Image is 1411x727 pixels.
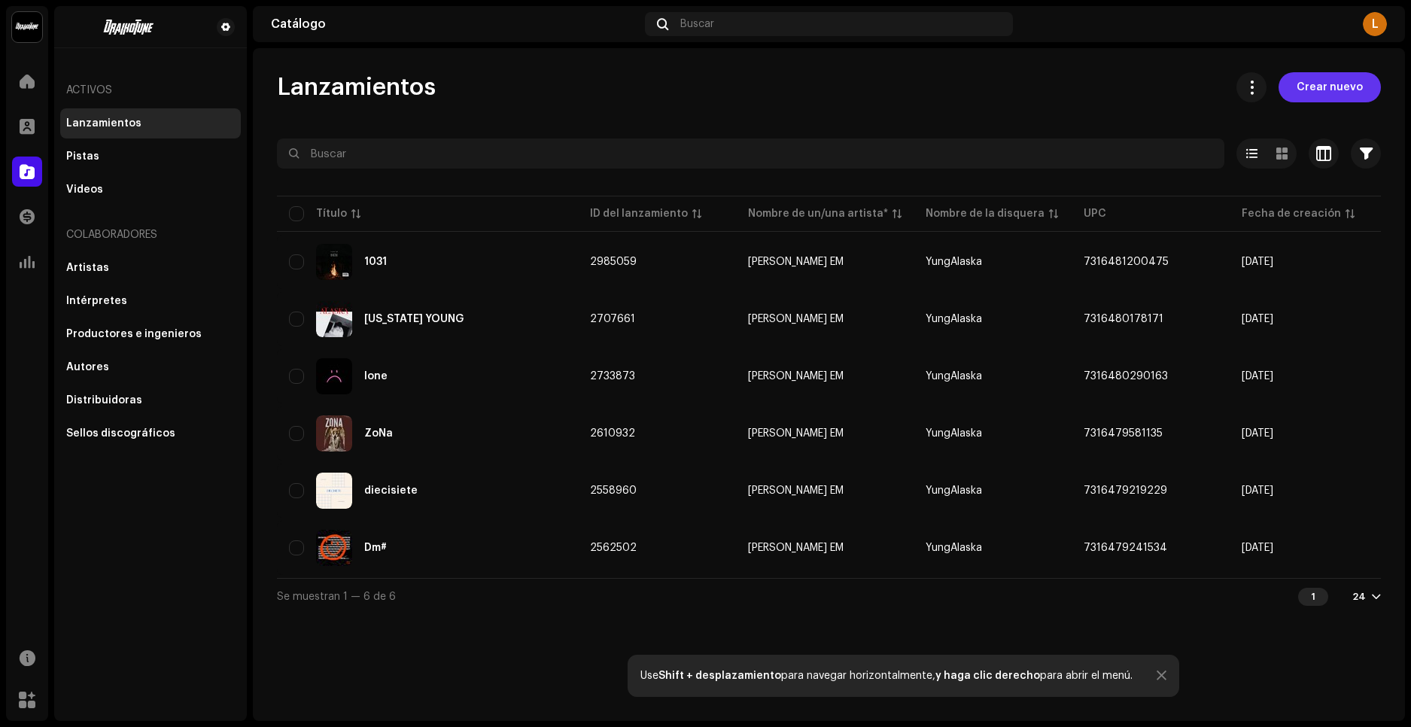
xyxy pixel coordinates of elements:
re-a-nav-header: Colaboradores [60,217,241,253]
div: [PERSON_NAME] EM [748,371,844,382]
img: 0bb21b1b-69e9-4712-a8a8-749b669fe07a [316,473,352,509]
div: Título [316,206,347,221]
span: 2562502 [590,543,637,553]
span: 7316480178171 [1084,314,1163,324]
span: YungAlaska [926,543,982,553]
span: Crear nuevo [1297,72,1363,102]
re-m-nav-item: Autores [60,352,241,382]
div: Videos [66,184,103,196]
re-m-nav-item: Sellos discográficos [60,418,241,449]
img: 4be5d718-524a-47ed-a2e2-bfbeb4612910 [66,18,193,36]
div: ZoNa [364,428,393,439]
span: 21 ago 2025 [1242,257,1273,267]
div: [PERSON_NAME] EM [748,314,844,324]
div: [PERSON_NAME] EM [748,543,844,553]
re-m-nav-item: Videos [60,175,241,205]
span: 2985059 [590,257,637,267]
div: Nombre de un/una artista* [748,206,888,221]
span: 7316479219229 [1084,485,1167,496]
div: lone [364,371,388,382]
span: YungAlaska [926,257,982,267]
span: 26 mar 2025 [1242,371,1273,382]
span: YungAlaska [926,485,982,496]
re-m-nav-item: Pistas [60,141,241,172]
span: YungAlaska [926,428,982,439]
div: Productores e ingenieros [66,328,202,340]
div: L [1363,12,1387,36]
span: Lanzamientos [277,72,436,102]
div: Autores [66,361,109,373]
div: ALASKA YOUNG [364,314,464,324]
img: ccec5f84-a26a-469b-a2d3-b8788e2e06a5 [316,530,352,566]
span: 2707661 [590,314,635,324]
div: [PERSON_NAME] EM [748,485,844,496]
div: Artistas [66,262,109,274]
span: Yung EM [748,428,902,439]
span: 2610932 [590,428,635,439]
span: 2733873 [590,371,635,382]
span: YungAlaska [926,371,982,382]
span: Yung EM [748,543,902,553]
div: diecisiete [364,485,418,496]
div: Dm# [364,543,387,553]
span: 2558960 [590,485,637,496]
span: Yung EM [748,485,902,496]
div: Sellos discográficos [66,427,175,440]
span: YungAlaska [926,314,982,324]
strong: Shift + desplazamiento [658,671,781,681]
span: 15 mar 2025 [1242,314,1273,324]
span: Yung EM [748,314,902,324]
re-m-nav-item: Intérpretes [60,286,241,316]
span: Yung EM [748,257,902,267]
re-a-nav-header: Activos [60,72,241,108]
img: e241fc18-8a16-4e5a-a347-ce20dacd1353 [316,358,352,394]
re-m-nav-item: Lanzamientos [60,108,241,138]
div: Fecha de creación [1242,206,1341,221]
div: Nombre de la disquera [926,206,1045,221]
img: eb543270-6cf2-4350-b369-ce2eb635d6e0 [316,301,352,337]
re-m-nav-item: Distribuidoras [60,385,241,415]
span: 7316479581135 [1084,428,1163,439]
span: Se muestran 1 — 6 de 6 [277,592,396,602]
re-m-nav-item: Artistas [60,253,241,283]
div: ID del lanzamiento [590,206,688,221]
div: [PERSON_NAME] EM [748,428,844,439]
div: [PERSON_NAME] EM [748,257,844,267]
div: 24 [1352,591,1366,603]
img: cb01dde2-fe6b-48eb-b39a-45a76d082249 [316,244,352,280]
span: Yung EM [748,371,902,382]
div: Catálogo [271,18,639,30]
div: Pistas [66,151,99,163]
div: 1 [1298,588,1328,606]
img: 3cc340bf-1dc2-4106-86cc-fd99d6b1b426 [316,415,352,452]
re-m-nav-item: Productores e ingenieros [60,319,241,349]
span: 8 ene 2025 [1242,428,1273,439]
div: Distribuidoras [66,394,142,406]
span: 25 nov 2024 [1242,543,1273,553]
button: Crear nuevo [1279,72,1381,102]
div: 1031 [364,257,387,267]
div: Intérpretes [66,295,127,307]
span: 7316481200475 [1084,257,1169,267]
span: 22 nov 2024 [1242,485,1273,496]
span: Buscar [680,18,714,30]
span: 7316480290163 [1084,371,1168,382]
img: 10370c6a-d0e2-4592-b8a2-38f444b0ca44 [12,12,42,42]
input: Buscar [277,138,1224,169]
div: Use para navegar horizontalmente, para abrir el menú. [640,670,1133,682]
strong: y haga clic derecho [935,671,1040,681]
div: Lanzamientos [66,117,141,129]
span: 7316479241534 [1084,543,1167,553]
